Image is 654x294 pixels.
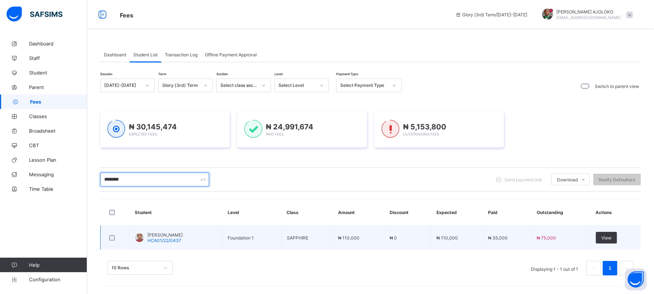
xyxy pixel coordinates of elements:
[437,235,458,241] span: ₦ 110,000
[535,9,637,21] div: DavidAJOLOKO
[266,122,314,131] span: ₦ 24,991,674
[29,142,87,148] span: CBT
[531,199,590,226] th: Outstanding
[133,52,158,57] span: Student List
[29,113,87,119] span: Classes
[107,120,125,138] img: expected-1.03dd87d44185fb6c27cc9b2570c10499.svg
[147,232,183,238] span: [PERSON_NAME]
[504,177,542,182] span: Send payment link
[129,122,177,131] span: ₦ 30,145,474
[557,177,578,182] span: Download
[104,83,141,88] div: [DATE]-[DATE]
[29,128,87,134] span: Broadsheet
[220,83,257,88] div: Select class section
[281,199,333,226] th: Class
[557,9,621,15] span: [PERSON_NAME] AJOLOKO
[29,55,87,61] span: Staff
[158,72,166,76] span: Term
[287,235,308,241] span: SAPPHIRE
[222,199,281,226] th: Level
[586,261,601,275] button: prev page
[279,83,316,88] div: Select Level
[390,235,397,241] span: ₦ 0
[205,52,257,57] span: Offline Payment Approval
[455,12,528,17] span: session/term information
[483,199,531,226] th: Paid
[619,261,634,275] button: next page
[333,199,384,226] th: Amount
[275,72,283,76] span: Level
[537,235,556,241] span: ₦ 75,000
[162,83,199,88] div: Glory (3rd) Term
[120,12,133,19] span: Fees
[403,122,446,131] span: ₦ 5,153,800
[603,261,617,275] li: 1
[601,235,612,241] span: View
[29,41,87,47] span: Dashboard
[104,52,126,57] span: Dashboard
[403,132,439,136] span: Outstanding Fees
[557,15,621,20] span: [EMAIL_ADDRESS][DOMAIN_NAME]
[431,199,483,226] th: Expected
[340,83,388,88] div: Select Payment Type
[595,84,639,89] label: Switch to parent view
[29,262,87,268] span: Help
[29,172,87,177] span: Messaging
[384,199,431,226] th: Discount
[216,72,228,76] span: Section
[619,261,634,275] li: 下一页
[29,186,87,192] span: Time Table
[130,199,222,226] th: Student
[488,235,508,241] span: ₦ 35,000
[586,261,601,275] li: 上一页
[165,52,198,57] span: Transaction Log
[599,177,635,182] span: Notify Defaulters
[590,199,641,226] th: Actions
[266,132,284,136] span: Paid Fees
[147,238,181,243] span: HCA01/22/0437
[525,261,584,275] li: Displaying 1 - 1 out of 1
[30,99,87,105] span: Fees
[228,235,254,241] span: Foundation 1
[244,120,262,138] img: paid-1.3eb1404cbcb1d3b736510a26bbfa3ccb.svg
[129,132,157,136] span: Expected Fees
[382,120,399,138] img: outstanding-1.146d663e52f09953f639664a84e30106.svg
[338,235,360,241] span: ₦ 110,000
[29,84,87,90] span: Parent
[29,157,87,163] span: Lesson Plan
[100,72,112,76] span: Session
[111,265,159,271] div: 10 Rows
[7,7,62,22] img: safsims
[29,70,87,76] span: Student
[336,72,358,76] span: Payment Type
[606,263,613,273] a: 1
[625,269,647,290] button: Open asap
[29,277,87,282] span: Configuration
